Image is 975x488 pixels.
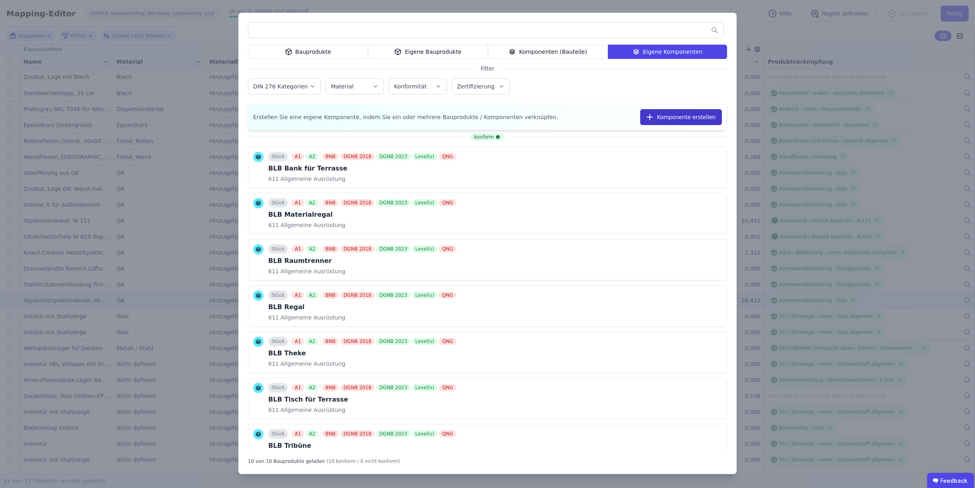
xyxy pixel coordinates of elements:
span: Allgemeine Ausrüstung [279,267,346,275]
div: Stück [268,383,288,392]
div: Level(s) [412,292,437,299]
label: Material [331,83,355,90]
div: Stück [268,244,288,254]
div: Bauprodukte [248,45,368,59]
div: Eigene Bauprodukte [368,45,488,59]
div: A1 [291,245,304,253]
div: Stück [268,429,288,439]
div: A1 [291,384,304,391]
div: A2 [306,338,318,345]
div: Level(s) [412,384,437,391]
label: DIN 276 Kategorien [253,83,309,90]
div: 10 von 10 Bauprodukte geladen [248,455,325,464]
div: BNB [322,292,338,299]
div: BNB [322,338,338,345]
label: Konformität [394,83,428,90]
div: DGNB 2018 [340,384,375,391]
span: 611 [268,175,279,183]
span: 611 [268,360,279,368]
div: A2 [306,199,318,206]
div: BLB Bank für Terrasse [268,164,458,173]
div: A1 [291,153,304,160]
span: 611 [268,267,279,275]
div: Stück [268,152,288,161]
div: Eigene Komponenten [608,45,727,59]
div: DGNB 2018 [340,199,375,206]
div: QNG [439,153,456,160]
button: Zertifizierung [452,79,509,94]
div: A1 [291,199,304,206]
span: Allgemeine Ausrüstung [279,406,346,414]
div: A2 [306,153,318,160]
label: Zertifizierung [457,83,496,90]
div: Level(s) [412,153,437,160]
div: konform [471,133,504,141]
div: DGNB 2023 [376,430,411,437]
div: DGNB 2018 [340,292,375,299]
div: BNB [322,245,338,253]
div: A2 [306,430,318,437]
div: A1 [291,292,304,299]
div: QNG [439,384,456,391]
div: DGNB 2023 [376,199,411,206]
div: DGNB 2023 [376,245,411,253]
button: DIN 276 Kategorien [248,79,320,94]
div: DGNB 2023 [376,384,411,391]
div: BLB Regal [268,302,458,312]
span: 611 [268,314,279,321]
span: Allgemeine Ausrüstung [279,175,346,183]
div: QNG [439,292,456,299]
div: Stück [268,337,288,346]
div: Komponenten (Bauteile) [488,45,608,59]
div: (10 konform / 0 nicht konform) [326,455,400,464]
div: BNB [322,153,338,160]
span: Erstellen Sie eine eigene Komponente, indem Sie ein oder mehrere Bauprodukte / Komponenten verknü... [253,113,558,121]
div: BLB Raumtrenner [268,256,458,266]
button: Material [326,79,383,94]
div: Level(s) [412,199,437,206]
div: QNG [439,430,456,437]
div: BNB [322,384,338,391]
div: Level(s) [412,430,437,437]
div: DGNB 2023 [376,153,411,160]
div: Level(s) [412,245,437,253]
div: BLB Tribüne [268,441,458,451]
span: Allgemeine Ausrüstung [279,360,346,368]
div: DGNB 2018 [340,245,375,253]
div: Stück [268,198,288,208]
span: Allgemeine Ausrüstung [279,314,346,321]
div: BLB Materialregal [268,210,458,220]
div: BLB Tisch für Terrasse [268,395,458,404]
div: Level(s) [412,338,437,345]
span: 611 [268,406,279,414]
div: QNG [439,199,456,206]
div: DGNB 2018 [340,338,375,345]
div: QNG [439,338,456,345]
span: Allgemeine Ausrüstung [279,221,346,229]
span: 611 [268,221,279,229]
div: BLB Theke [268,349,458,358]
div: QNG [439,245,456,253]
div: A1 [291,338,304,345]
span: Filter [476,65,499,73]
div: A2 [306,384,318,391]
div: DGNB 2018 [340,430,375,437]
div: BNB [322,430,338,437]
div: DGNB 2018 [340,153,375,160]
div: DGNB 2023 [376,292,411,299]
div: Stück [268,290,288,300]
button: Konformität [389,79,446,94]
div: A1 [291,430,304,437]
div: DGNB 2023 [376,338,411,345]
div: A2 [306,292,318,299]
div: A2 [306,245,318,253]
button: Komponente erstellen [640,109,722,125]
div: BNB [322,199,338,206]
